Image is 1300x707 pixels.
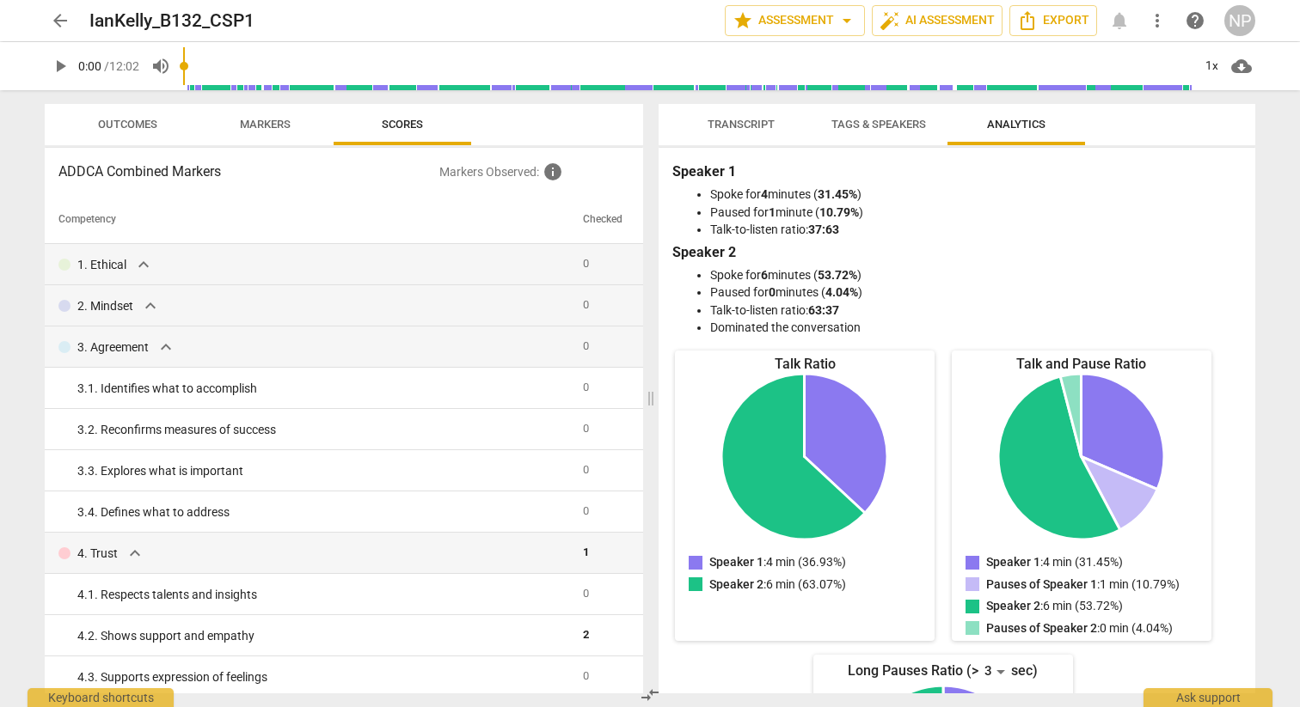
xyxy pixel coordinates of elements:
span: expand_more [140,296,161,316]
b: 0 [769,285,776,299]
span: expand_more [156,337,176,357]
h3: ADDCA Combined Markers [58,162,439,182]
p: : 6 min (53.72%) [986,597,1123,615]
span: Transcript [708,118,775,131]
span: Speaker 2 [986,599,1040,613]
li: Dominated the conversation [710,319,1238,337]
span: Tags & Speakers [831,118,926,131]
b: 63:37 [808,303,839,317]
span: 0 [583,422,589,435]
span: play_arrow [50,56,71,76]
div: 3. 4. Defines what to address [77,503,569,521]
div: 3. 3. Explores what is important [77,462,569,480]
button: Export [1009,5,1097,36]
span: 2 [583,628,589,641]
span: arrow_drop_down [837,10,857,31]
div: 4. 1. Respects talents and insights [77,586,569,604]
div: Long Pauses Ratio (> sec) [813,658,1073,686]
b: 6 [761,268,768,282]
div: 4. 3. Supports expression of feelings [77,668,569,686]
span: 0 [583,587,589,600]
span: 0:00 [78,59,101,73]
div: 1x [1195,52,1228,80]
span: 0 [583,504,589,517]
div: 4. 2. Shows support and empathy [77,627,569,645]
li: Paused for minute ( ) [710,204,1238,222]
div: Ask support [1144,688,1272,707]
span: AI Assessment [880,10,995,31]
b: 53.72% [818,268,857,282]
span: Scores [382,118,423,131]
span: Export [1017,10,1089,31]
li: Paused for minutes ( ) [710,283,1238,302]
a: Help [1180,5,1211,36]
span: Assessment [733,10,857,31]
span: volume_up [150,56,171,76]
button: AI Assessment [872,5,1003,36]
li: Spoke for minutes ( ) [710,266,1238,284]
p: 2. Mindset [77,297,133,315]
span: auto_fix_high [880,10,900,31]
span: 0 [583,257,589,270]
div: Keyboard shortcuts [28,688,174,707]
span: 0 [583,298,589,311]
p: : 6 min (63.07%) [709,576,846,594]
span: Outcomes [98,118,157,131]
span: more_vert [1147,10,1168,31]
div: Talk Ratio [675,354,935,374]
span: Speaker 1 [709,555,763,569]
b: 1 [769,205,776,219]
div: 3. 1. Identifies what to accomplish [77,380,569,398]
p: : 0 min (4.04%) [986,619,1173,637]
b: Speaker 2 [672,244,736,260]
p: 3. Agreement [77,338,149,357]
span: 1 [583,545,589,558]
b: 31.45% [818,187,857,201]
th: Competency [45,196,576,244]
span: 0 [583,381,589,393]
span: Pauses of Speaker 1 [986,577,1097,591]
p: : 4 min (36.93%) [709,553,846,571]
div: 3. 2. Reconfirms measures of success [77,421,569,439]
button: Volume [145,51,176,82]
span: expand_more [125,543,145,564]
span: arrow_back [50,10,71,31]
span: Analytics [987,118,1046,131]
b: Speaker 1 [672,163,736,180]
button: NP [1224,5,1255,36]
span: / 12:02 [104,59,139,73]
span: help [1185,10,1205,31]
p: 4. Trust [77,545,118,563]
span: 0 [583,669,589,682]
p: : 1 min (10.79%) [986,576,1180,594]
span: cloud_download [1231,56,1252,76]
p: : 4 min (31.45%) [986,553,1123,571]
b: 10.79% [819,205,859,219]
span: expand_more [133,254,154,275]
div: 3 [978,658,1011,686]
b: 37:63 [808,222,839,236]
b: 4 [761,187,768,201]
span: Speaker 2 [709,577,763,591]
span: Speaker 1 [986,555,1040,569]
div: Talk and Pause Ratio [952,354,1211,374]
span: Inquire the support about custom evaluation criteria [543,162,563,182]
button: Play [45,51,76,82]
span: star [733,10,753,31]
span: Pauses of Speaker 2 [986,621,1097,635]
span: 0 [583,463,589,476]
h2: IanKelly_B132_CSP1 [89,10,254,32]
button: Assessment [725,5,865,36]
span: compare_arrows [640,685,660,705]
p: Markers Observed : [439,162,629,182]
li: Spoke for minutes ( ) [710,186,1238,204]
span: Markers [240,118,291,131]
p: 1. Ethical [77,256,126,274]
b: 4.04% [825,285,858,299]
li: Talk-to-listen ratio: [710,221,1238,239]
th: Checked [576,196,629,244]
li: Talk-to-listen ratio: [710,302,1238,320]
span: 0 [583,339,589,352]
